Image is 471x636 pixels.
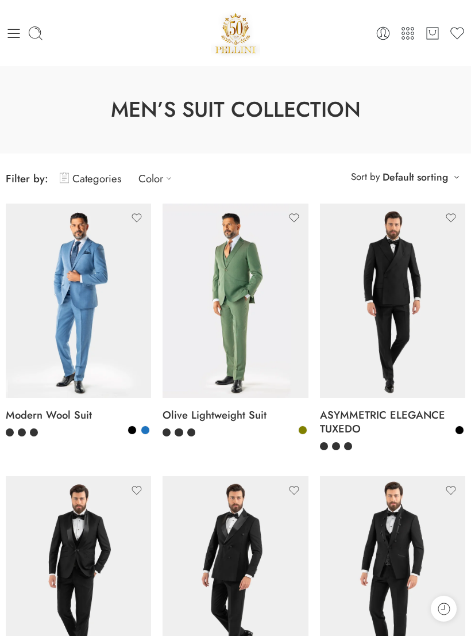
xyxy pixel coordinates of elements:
[29,95,442,125] h1: Men’s Suit Collection
[449,25,465,41] a: Wishlist
[138,165,177,192] a: Color
[6,171,48,186] span: Filter by:
[383,169,448,185] a: Default sorting
[140,425,150,435] a: Blue
[163,404,308,427] a: Olive Lightweight Suit
[60,165,121,192] a: Categories
[127,425,137,435] a: Black
[454,425,465,435] a: Black
[351,167,380,186] span: Sort by
[424,25,441,41] a: Cart
[211,9,260,58] img: Pellini
[298,425,308,435] a: Olive
[375,25,391,41] a: Login / Register
[320,404,465,440] a: ASYMMETRIC ELEGANCE TUXEDO
[6,404,151,427] a: Modern Wool Suit
[211,9,260,58] a: Pellini -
